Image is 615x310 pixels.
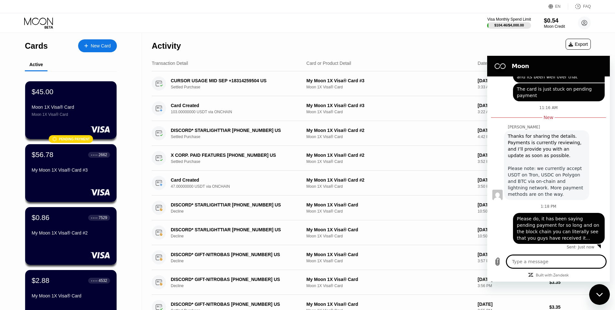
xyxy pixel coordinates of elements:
div: [DATE] [478,153,544,158]
div: 10:50 PM [478,234,544,238]
div: Settled Purchase [171,135,305,139]
div: DISCORD* GIFT-NITROBAS [PHONE_NUMBER] US [171,302,296,307]
div: EN [555,4,561,9]
div: My Moon 1X Visa® Card #2 [306,153,473,158]
div: 3:57 PM [478,259,544,263]
div: Visa Monthly Spend Limit [487,17,531,22]
div: Moon 1X Visa® Card [306,135,473,139]
div: $45.00 [32,88,53,96]
div:  [52,136,57,142]
div: 3:56 PM [478,284,544,288]
div: DISCORD* STARLIGHTTIAR [PHONE_NUMBER] USDeclineMy Moon 1X Visa® CardMoon 1X Visa® Card[DATE]10:50... [152,220,591,245]
div: [DATE] [478,202,544,207]
div: 2662 [98,153,107,157]
div: Moon 1X Visa® Card [306,284,473,288]
div: Export [566,39,591,50]
div: FAQ [583,4,591,9]
div: 4532 [98,278,107,283]
div: My Moon 1X Visa® Card #2 [32,230,110,235]
div: Card Created [171,177,296,183]
div: DISCORD* GIFT-NITROBAS [PHONE_NUMBER] USDeclineMy Moon 1X Visa® CardMoon 1X Visa® Card[DATE]3:56 ... [152,270,591,295]
div: My Moon 1X Visa® Card #2 [306,128,473,133]
div: DISCORD* STARLIGHTTIAR [PHONE_NUMBER] US [171,128,296,133]
div: My Moon 1X Visa® Card #3 [32,167,110,173]
div: Date & Time [478,61,503,66]
div: Pending payment [59,137,90,141]
div: My Moon 1X Visa® Card [306,202,473,207]
div: My Moon 1X Visa® Card [32,293,110,298]
div: Active [29,62,43,67]
div: $104.46 / $4,000.00 [494,23,524,27]
div: [DATE] [478,252,544,257]
div: Decline [171,234,305,238]
div: $0.54 [544,17,565,24]
div: Decline [171,284,305,288]
div: New Card [78,39,117,52]
div: My Moon 1X Visa® Card #3 [306,103,473,108]
div: $3.35 [549,280,591,285]
div: $0.54Moon Credit [544,17,565,29]
div: DISCORD* GIFT-NITROBAS [PHONE_NUMBER] US [171,277,296,282]
div: Card Created47.00000000 USDT via ONCHAINMy Moon 1X Visa® Card #2Moon 1X Visa® Card[DATE]3:50 PM$4... [152,171,591,195]
div: Moon 1X Visa® Card [306,110,473,114]
div: $2.88 [32,276,49,285]
div: CURSOR USAGE MID SEP +18314259504 US [171,78,296,83]
div: My Moon 1X Visa® Card [306,252,473,257]
div: Moon 1X Visa® Card [306,259,473,263]
div: X CORP. PAID FEATURES [PHONE_NUMBER] USSettled PurchaseMy Moon 1X Visa® Card #2Moon 1X Visa® Card... [152,146,591,171]
div: Moon 1X Visa® Card [306,209,473,214]
div: Transaction Detail [152,61,188,66]
div: 3:52 PM [478,159,544,164]
div: [DATE] [478,302,544,307]
div: 7529 [98,215,107,220]
div: Activity [152,41,181,51]
div: Moon 1X Visa® Card [306,184,473,189]
div: Moon 1X Visa® Card [306,85,473,89]
div: [DATE] [478,227,544,232]
div: Visa Monthly Spend Limit$104.46/$4,000.00 [487,17,531,29]
div: CURSOR USAGE MID SEP +18314259504 USSettled PurchaseMy Moon 1X Visa® Card #3Moon 1X Visa® Card[DA... [152,71,591,96]
iframe: Button to launch messaging window, conversation in progress [589,284,610,305]
div: [DATE] [478,78,544,83]
div: [DATE] [478,177,544,183]
div: My Moon 1X Visa® Card #3 [306,78,473,83]
div: $0.86● ● ● ●7529My Moon 1X Visa® Card #2 [25,207,117,265]
div: $45.00Moon 1X Visa® CardMoon 1X Visa® CardPending payment [25,81,117,139]
div: [DATE] [478,128,544,133]
div: Moon 1X Visa® Card [306,159,473,164]
div: [DATE] [478,103,544,108]
div: Card or Product Detail [306,61,351,66]
div: FAQ [568,3,591,10]
div: [DATE] [478,277,544,282]
div: 4:42 PM [478,135,544,139]
div: DISCORD* STARLIGHTTIAR [PHONE_NUMBER] US [171,202,296,207]
div: DISCORD* STARLIGHTTIAR [PHONE_NUMBER] USSettled PurchaseMy Moon 1X Visa® Card #2Moon 1X Visa® Car... [152,121,591,146]
div: DISCORD* STARLIGHTTIAR [PHONE_NUMBER] USDeclineMy Moon 1X Visa® CardMoon 1X Visa® Card[DATE]10:50... [152,195,591,220]
div: 3:22 AM [478,110,544,114]
div: Card Created [171,103,296,108]
div: Moon 1X Visa® Card [32,112,110,117]
div: My Moon 1X Visa® Card [306,277,473,282]
div: My Moon 1X Visa® Card [306,227,473,232]
div: 3:33 AM [478,85,544,89]
div: DISCORD* GIFT-NITROBAS [PHONE_NUMBER] USDeclineMy Moon 1X Visa® CardMoon 1X Visa® Card[DATE]3:57 ... [152,245,591,270]
div: 10:50 PM [478,209,544,214]
div: ● ● ● ● [91,154,97,156]
div: Decline [171,209,305,214]
div: $0.86 [32,214,49,222]
div: Moon 1X Visa® Card [32,105,110,110]
div: DISCORD* GIFT-NITROBAS [PHONE_NUMBER] US [171,252,296,257]
div: $56.78● ● ● ●2662My Moon 1X Visa® Card #3 [25,144,117,202]
div: Settled Purchase [171,159,305,164]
